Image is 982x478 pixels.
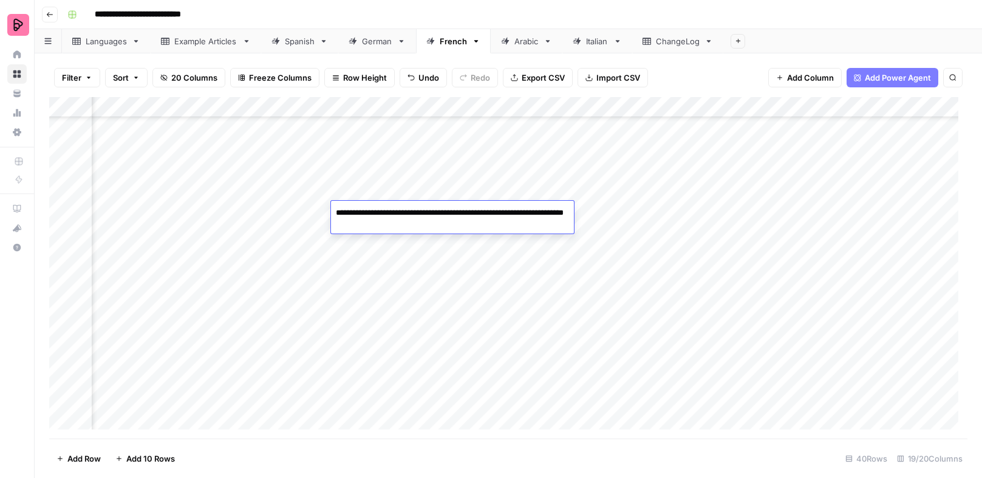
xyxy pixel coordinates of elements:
a: Settings [7,123,27,142]
div: French [440,35,467,47]
button: Undo [400,68,447,87]
span: Redo [471,72,490,84]
button: Add Column [768,68,842,87]
div: Spanish [285,35,315,47]
button: Freeze Columns [230,68,319,87]
a: Example Articles [151,29,261,53]
a: ChangeLog [632,29,723,53]
button: 20 Columns [152,68,225,87]
a: Browse [7,64,27,84]
span: Add 10 Rows [126,453,175,465]
span: 20 Columns [171,72,217,84]
a: French [416,29,491,53]
a: Languages [62,29,151,53]
span: Add Power Agent [865,72,931,84]
button: Add Power Agent [847,68,938,87]
button: What's new? [7,218,27,238]
div: Arabic [514,35,539,47]
span: Row Height [343,72,387,84]
button: Export CSV [503,68,573,87]
button: Add 10 Rows [108,449,182,468]
div: German [362,35,392,47]
span: Add Column [787,72,834,84]
span: Add Row [67,453,101,465]
button: Filter [54,68,100,87]
a: Your Data [7,84,27,103]
img: Preply Logo [7,14,29,36]
span: Export CSV [522,72,565,84]
button: Redo [452,68,498,87]
a: German [338,29,416,53]
span: Freeze Columns [249,72,312,84]
span: Undo [418,72,439,84]
div: 40 Rows [840,449,892,468]
span: Import CSV [596,72,640,84]
div: What's new? [8,219,26,237]
div: Italian [586,35,609,47]
a: Arabic [491,29,562,53]
button: Import CSV [578,68,648,87]
a: Italian [562,29,632,53]
button: Row Height [324,68,395,87]
div: ChangeLog [656,35,700,47]
span: Filter [62,72,81,84]
div: Example Articles [174,35,237,47]
button: Help + Support [7,238,27,257]
button: Add Row [49,449,108,468]
a: Spanish [261,29,338,53]
button: Workspace: Preply [7,10,27,40]
button: Sort [105,68,148,87]
span: Sort [113,72,129,84]
a: AirOps Academy [7,199,27,218]
a: Usage [7,103,27,123]
div: 19/20 Columns [892,449,967,468]
a: Home [7,45,27,64]
div: Languages [86,35,127,47]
